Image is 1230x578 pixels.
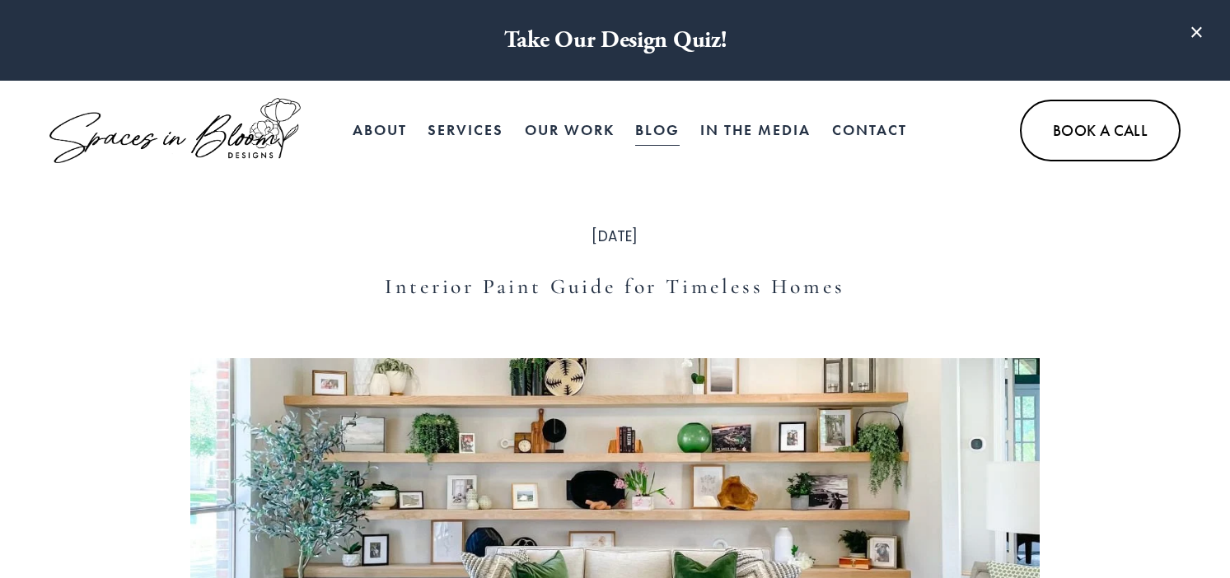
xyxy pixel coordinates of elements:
[700,114,811,147] a: In the Media
[832,114,907,147] a: Contact
[428,115,503,146] span: Services
[592,226,638,246] span: [DATE]
[190,272,1039,301] h1: Interior Paint Guide for Timeless Homes
[1020,100,1181,161] a: Book A Call
[525,114,615,147] a: Our Work
[428,114,503,147] a: folder dropdown
[353,114,407,147] a: About
[635,114,680,147] a: Blog
[49,98,301,163] img: Spaces in Bloom Designs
